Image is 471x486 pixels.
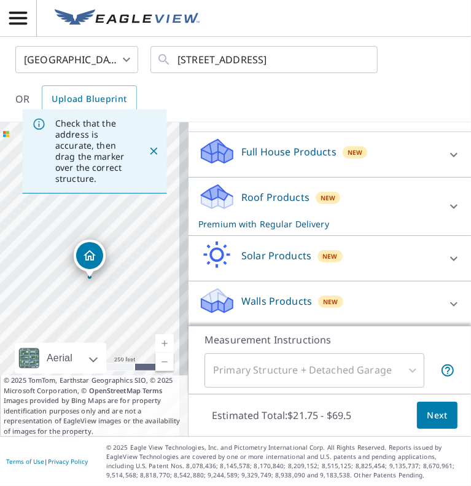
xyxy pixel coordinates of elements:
[47,2,207,35] a: EV Logo
[4,375,185,396] span: © 2025 TomTom, Earthstar Geographics SIO, © 2025 Microsoft Corporation, ©
[15,343,106,374] div: Aerial
[202,402,362,429] p: Estimated Total: $21.75 - $69.5
[198,286,461,321] div: Walls ProductsNew
[241,144,337,159] p: Full House Products
[142,386,163,395] a: Terms
[155,334,174,353] a: Current Level 17, Zoom In
[89,386,141,395] a: OpenStreetMap
[323,297,338,307] span: New
[15,85,137,112] div: OR
[198,241,461,276] div: Solar ProductsNew
[55,9,200,28] img: EV Logo
[204,332,455,347] p: Measurement Instructions
[241,190,309,205] p: Roof Products
[6,458,88,465] p: |
[74,240,106,278] div: Dropped pin, building 1, Residential property, 637 Lakeshore Dr E Hebron, OH 43025
[198,137,461,172] div: Full House ProductsNew
[48,457,88,466] a: Privacy Policy
[321,193,336,203] span: New
[177,42,352,77] input: Search by address or latitude-longitude
[241,294,312,308] p: Walls Products
[241,248,311,263] p: Solar Products
[155,353,174,371] a: Current Level 17, Zoom Out
[43,343,76,374] div: Aerial
[42,85,136,112] a: Upload Blueprint
[52,92,127,107] span: Upload Blueprint
[204,353,424,388] div: Primary Structure + Detached Garage
[427,408,448,423] span: Next
[322,251,338,261] span: New
[198,218,439,230] p: Premium with Regular Delivery
[15,42,138,77] div: [GEOGRAPHIC_DATA]
[6,457,44,466] a: Terms of Use
[348,147,363,157] span: New
[417,402,457,429] button: Next
[440,363,455,378] span: Your report will include the primary structure and a detached garage if one exists.
[198,182,461,230] div: Roof ProductsNewPremium with Regular Delivery
[106,443,465,480] p: © 2025 Eagle View Technologies, Inc. and Pictometry International Corp. All Rights Reserved. Repo...
[146,143,162,159] button: Close
[55,118,126,184] p: Check that the address is accurate, then drag the marker over the correct structure.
